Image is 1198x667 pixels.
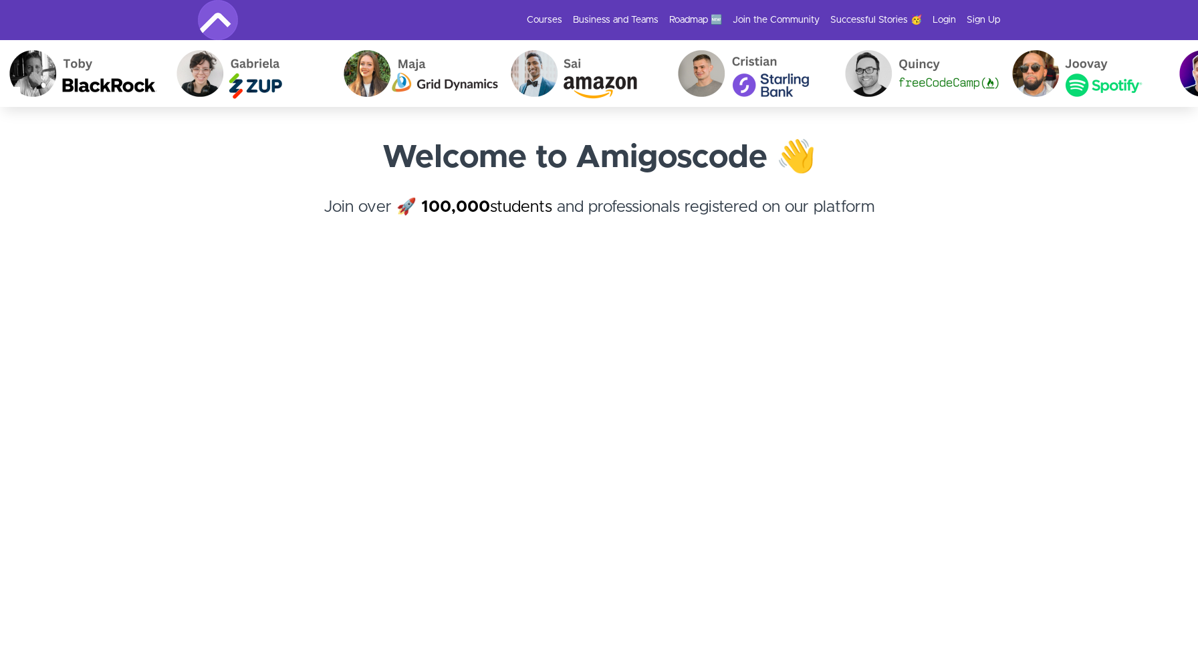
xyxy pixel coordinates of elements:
img: Gabriela [162,40,329,107]
img: Maja [329,40,496,107]
h4: Join over 🚀 and professionals registered on our platform [198,195,1000,243]
a: Business and Teams [573,13,658,27]
strong: Welcome to Amigoscode 👋 [382,142,816,174]
img: Cristian [663,40,830,107]
a: Login [933,13,956,27]
img: Sai [496,40,663,107]
a: Courses [527,13,562,27]
a: Roadmap 🆕 [669,13,722,27]
a: Sign Up [967,13,1000,27]
a: Join the Community [733,13,820,27]
img: Quincy [830,40,997,107]
a: Successful Stories 🥳 [830,13,922,27]
strong: 100,000 [421,199,490,215]
img: Joovay [997,40,1165,107]
a: 100,000students [421,199,552,215]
